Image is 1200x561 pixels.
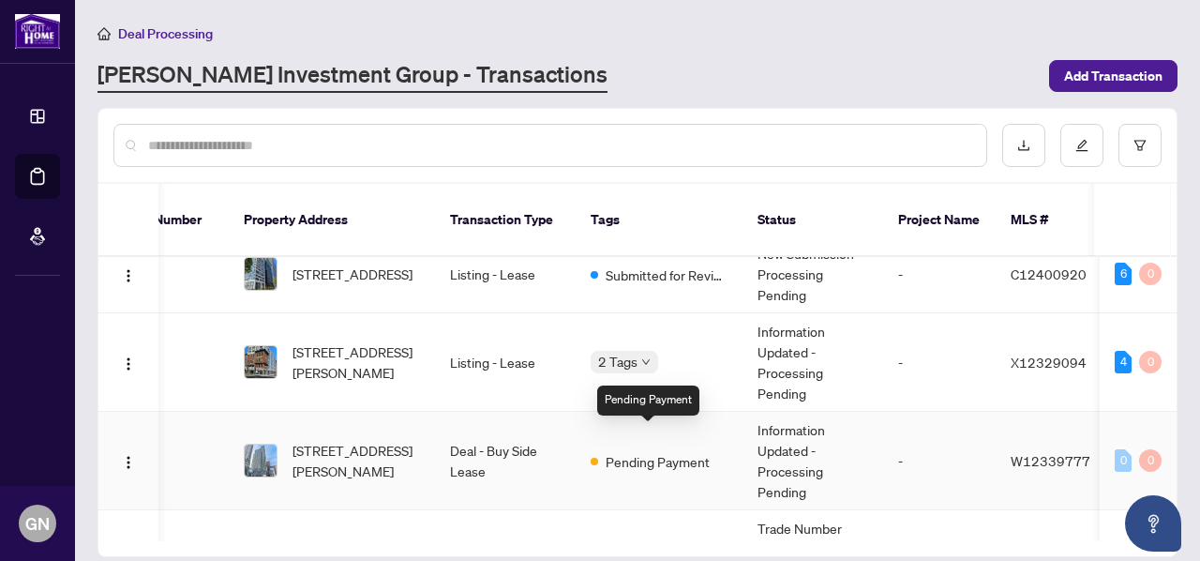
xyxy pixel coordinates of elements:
[292,440,420,481] span: [STREET_ADDRESS][PERSON_NAME]
[606,265,727,285] span: Submitted for Review
[97,184,229,257] th: Ticket Number
[1049,60,1177,92] button: Add Transaction
[742,313,883,412] td: Information Updated - Processing Pending
[245,445,277,477] img: thumbnail-img
[1075,139,1088,152] span: edit
[883,313,996,412] td: -
[113,446,143,476] button: Logo
[121,356,136,371] img: Logo
[1011,354,1087,371] span: X12329094
[435,235,576,313] td: Listing - Lease
[97,313,229,412] td: 10141
[883,184,996,257] th: Project Name
[292,264,412,284] span: [STREET_ADDRESS]
[113,347,143,377] button: Logo
[1060,124,1103,167] button: edit
[1002,124,1045,167] button: download
[1139,351,1162,373] div: 0
[1115,449,1132,472] div: 0
[598,351,637,372] span: 2 Tags
[1125,495,1181,552] button: Open asap
[97,59,607,93] a: [PERSON_NAME] Investment Group - Transactions
[118,25,213,42] span: Deal Processing
[1139,449,1162,472] div: 0
[597,386,699,416] div: Pending Payment
[25,510,50,537] span: GN
[97,27,111,40] span: home
[1017,139,1030,152] span: download
[1115,351,1132,373] div: 4
[435,184,576,257] th: Transaction Type
[606,451,710,472] span: Pending Payment
[1064,61,1162,91] span: Add Transaction
[742,184,883,257] th: Status
[1118,124,1162,167] button: filter
[1115,263,1132,285] div: 6
[97,412,229,510] td: 10135
[245,346,277,378] img: thumbnail-img
[97,235,229,313] td: 10146
[996,184,1108,257] th: MLS #
[742,412,883,510] td: Information Updated - Processing Pending
[113,259,143,289] button: Logo
[1133,139,1147,152] span: filter
[1011,452,1090,469] span: W12339777
[435,313,576,412] td: Listing - Lease
[1011,265,1087,282] span: C12400920
[641,357,651,367] span: down
[1139,263,1162,285] div: 0
[121,455,136,470] img: Logo
[292,341,420,383] span: [STREET_ADDRESS][PERSON_NAME]
[883,235,996,313] td: -
[229,184,435,257] th: Property Address
[742,235,883,313] td: New Submission - Processing Pending
[576,184,742,257] th: Tags
[245,258,277,290] img: thumbnail-img
[15,14,60,49] img: logo
[435,412,576,510] td: Deal - Buy Side Lease
[121,268,136,283] img: Logo
[883,412,996,510] td: -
